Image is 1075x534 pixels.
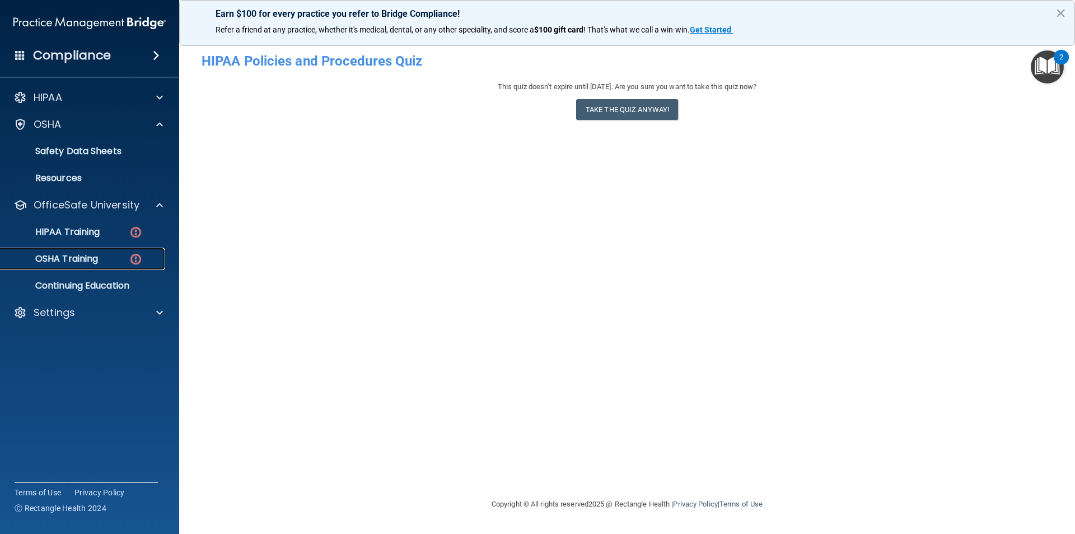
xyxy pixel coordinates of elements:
span: Refer a friend at any practice, whether it's medical, dental, or any other speciality, and score a [216,25,534,34]
strong: $100 gift card [534,25,583,34]
button: Open Resource Center, 2 new notifications [1031,50,1064,83]
img: PMB logo [13,12,166,34]
a: Settings [13,306,163,319]
p: OSHA [34,118,62,131]
div: 2 [1059,57,1063,72]
span: ! That's what we call a win-win. [583,25,690,34]
p: Earn $100 for every practice you refer to Bridge Compliance! [216,8,1039,19]
button: Take the quiz anyway! [576,99,678,120]
h4: Compliance [33,48,111,63]
p: Safety Data Sheets [7,146,160,157]
p: HIPAA [34,91,62,104]
span: Ⓒ Rectangle Health 2024 [15,503,106,514]
img: danger-circle.6113f641.png [129,252,143,266]
p: Resources [7,173,160,184]
p: OfficeSafe University [34,198,139,212]
a: HIPAA [13,91,163,104]
p: OSHA Training [7,253,98,264]
img: danger-circle.6113f641.png [129,225,143,239]
p: Settings [34,306,75,319]
div: Copyright © All rights reserved 2025 @ Rectangle Health | | [423,486,831,522]
strong: Get Started [690,25,731,34]
a: OfficeSafe University [13,198,163,212]
h4: HIPAA Policies and Procedures Quiz [202,54,1053,68]
a: Privacy Policy [673,500,717,508]
a: Terms of Use [15,487,61,498]
a: Get Started [690,25,733,34]
p: Continuing Education [7,280,160,291]
div: This quiz doesn’t expire until [DATE]. Are you sure you want to take this quiz now? [202,80,1053,94]
a: OSHA [13,118,163,131]
iframe: Drift Widget Chat Controller [1019,457,1062,499]
p: HIPAA Training [7,226,100,238]
button: Close [1055,4,1066,22]
a: Privacy Policy [74,487,125,498]
a: Terms of Use [719,500,763,508]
